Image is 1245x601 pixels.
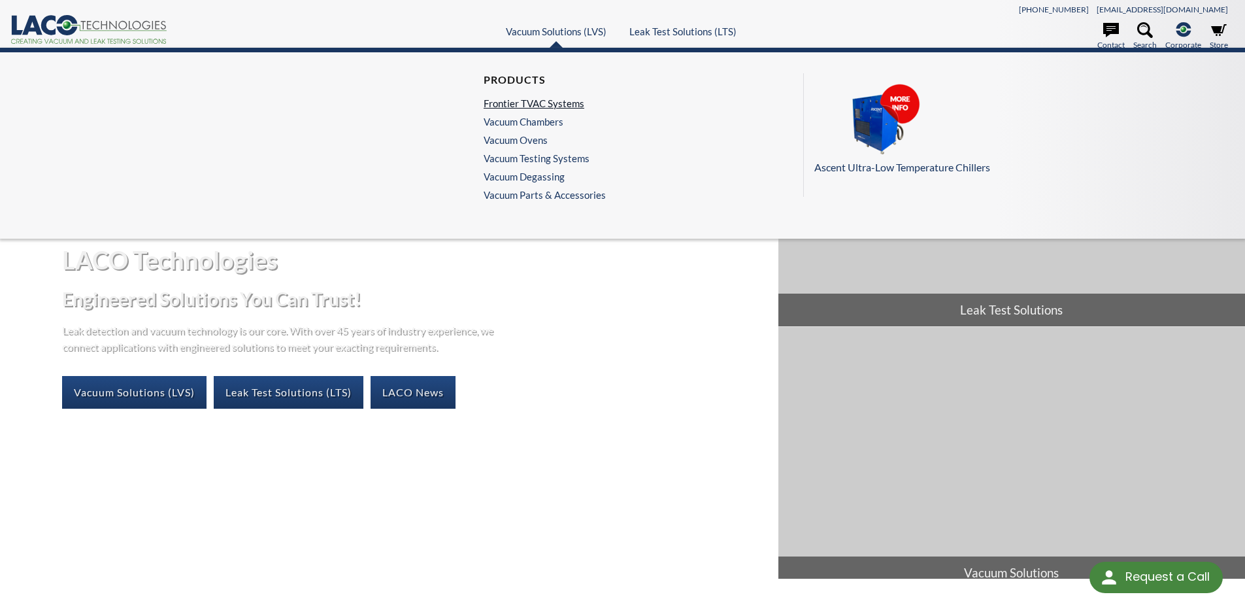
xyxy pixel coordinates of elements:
a: Vacuum Ovens [484,134,599,146]
span: Leak Test Solutions [778,294,1245,326]
div: Request a Call [1089,562,1223,593]
a: LACO News [371,376,456,409]
p: Ascent Ultra-Low Temperature Chillers [814,159,1220,176]
h2: Engineered Solutions You Can Trust! [62,287,767,311]
a: Vacuum Solutions (LVS) [62,376,207,409]
a: Vacuum Testing Systems [484,152,599,164]
a: Vacuum Chambers [484,116,599,128]
a: Vacuum Solutions (LVS) [506,26,606,37]
img: round button [1099,567,1120,588]
a: Vacuum Parts & Accessories [484,189,606,201]
h1: LACO Technologies [62,244,767,276]
h4: Products [484,73,599,87]
a: Vacuum Degassing [484,171,599,182]
a: [EMAIL_ADDRESS][DOMAIN_NAME] [1097,5,1228,14]
img: Ascent_Chillers_Pods__LVS_.png [814,84,945,157]
a: Search [1133,22,1157,51]
a: Store [1210,22,1228,51]
a: [PHONE_NUMBER] [1019,5,1089,14]
span: Vacuum Solutions [778,557,1245,589]
a: Vacuum Solutions [778,327,1245,589]
span: Corporate [1165,39,1201,51]
a: Frontier TVAC Systems [484,97,599,109]
a: Leak Test Solutions (LTS) [214,376,363,409]
a: Ascent Ultra-Low Temperature Chillers [814,84,1220,176]
p: Leak detection and vacuum technology is our core. With over 45 years of industry experience, we c... [62,322,500,355]
div: Request a Call [1125,562,1210,592]
a: Leak Test Solutions (LTS) [629,26,737,37]
a: Contact [1097,22,1125,51]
